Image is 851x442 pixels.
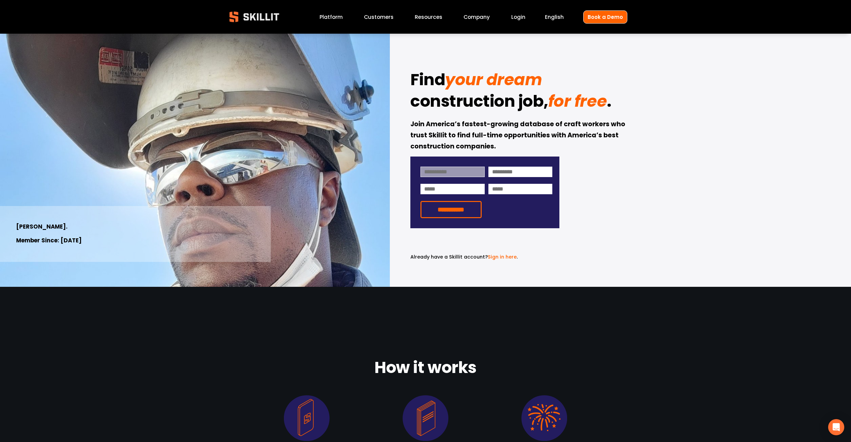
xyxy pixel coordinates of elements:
[410,253,488,260] span: Already have a Skillit account?
[224,7,285,27] img: Skillit
[511,12,525,22] a: Login
[415,12,442,22] a: folder dropdown
[445,68,542,91] em: your dream
[410,67,445,95] strong: Find
[545,13,564,21] span: English
[320,12,343,22] a: Platform
[548,90,607,112] em: for free
[545,12,564,22] div: language picker
[488,253,517,260] a: Sign in here
[410,119,627,152] strong: Join America’s fastest-growing database of craft workers who trust Skillit to find full-time oppo...
[464,12,490,22] a: Company
[410,89,548,116] strong: construction job,
[410,253,559,261] p: .
[16,222,68,232] strong: [PERSON_NAME].
[583,10,627,24] a: Book a Demo
[607,89,612,116] strong: .
[828,419,844,435] div: Open Intercom Messenger
[415,13,442,21] span: Resources
[364,12,394,22] a: Customers
[374,355,476,383] strong: How it works
[16,236,82,246] strong: Member Since: [DATE]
